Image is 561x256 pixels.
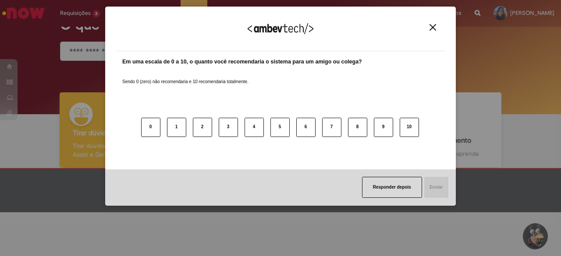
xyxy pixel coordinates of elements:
[141,118,160,137] button: 0
[322,118,341,137] button: 7
[362,177,422,198] button: Responder depois
[348,118,367,137] button: 8
[427,24,439,31] button: Close
[374,118,393,137] button: 9
[219,118,238,137] button: 3
[400,118,419,137] button: 10
[296,118,316,137] button: 6
[248,23,313,34] img: Logo Ambevtech
[122,68,249,85] label: Sendo 0 (zero) não recomendaria e 10 recomendaria totalmente.
[167,118,186,137] button: 1
[430,24,436,31] img: Close
[245,118,264,137] button: 4
[193,118,212,137] button: 2
[270,118,290,137] button: 5
[122,58,362,66] label: Em uma escala de 0 a 10, o quanto você recomendaria o sistema para um amigo ou colega?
